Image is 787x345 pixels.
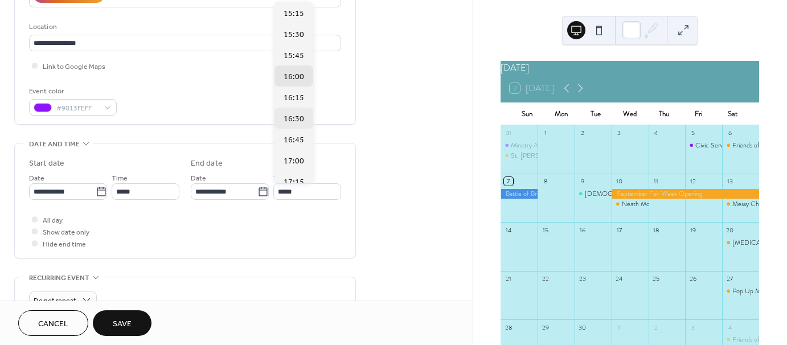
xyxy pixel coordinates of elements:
div: 18 [652,225,661,234]
div: 17 [615,225,624,234]
div: 8 [541,177,550,186]
span: 16:15 [284,92,304,104]
span: All day [43,215,63,227]
div: 14 [504,225,513,234]
div: 26 [688,274,697,283]
span: 15:15 [284,8,304,20]
div: 3 [688,323,697,331]
span: Link to Google Maps [43,61,105,73]
span: #9013FEFF [56,102,99,114]
div: Messy Christmas Church [722,199,759,209]
span: Date and time [29,138,80,150]
div: 9 [578,177,587,186]
div: 5 [688,129,697,137]
div: 29 [541,323,550,331]
div: Cancer Challenge Concert and Briton Ferry Silver Band [722,238,759,248]
div: Sat [716,102,750,125]
div: Start date [29,158,64,170]
span: Hide end time [43,239,86,250]
span: Recurring event [29,272,89,284]
div: Neath Mother's Union Social Games Group [622,199,740,209]
span: Time [273,172,289,184]
div: Neath Mother's Union Social Games Group [612,199,649,209]
div: Friends of St. Thomas Coffee Morning [722,141,759,150]
div: [DEMOGRAPHIC_DATA] Who Lunch [585,189,694,199]
div: 19 [688,225,697,234]
div: 28 [504,323,513,331]
div: 6 [725,129,734,137]
div: Fri [681,102,715,125]
div: 1 [541,129,550,137]
div: 23 [578,274,587,283]
div: Wed [613,102,647,125]
span: 17:00 [284,155,304,167]
span: 16:45 [284,134,304,146]
div: Pop Up Market [732,286,774,296]
div: 16 [578,225,587,234]
div: 2 [652,323,661,331]
div: St. [PERSON_NAME] Tea in Neath Cricket Club [511,151,648,161]
div: 4 [725,323,734,331]
div: 1 [615,323,624,331]
span: 15:45 [284,50,304,62]
div: [DATE] [501,61,759,75]
div: 27 [725,274,734,283]
div: Pop Up Market [722,286,759,296]
div: Mon [544,102,578,125]
div: 22 [541,274,550,283]
div: Sun [510,102,544,125]
span: Cancel [38,318,68,330]
div: 2 [578,129,587,137]
span: Time [112,172,128,184]
div: Ladies Who Lunch [575,189,612,199]
div: St. Thomas Strawberry Tea in Neath Cricket Club [501,151,538,161]
span: 15:30 [284,29,304,41]
div: 10 [615,177,624,186]
div: Tue [579,102,613,125]
div: Thu [647,102,681,125]
div: 25 [652,274,661,283]
span: Show date only [43,227,89,239]
span: 17:15 [284,176,304,188]
span: Do not repeat [34,294,76,307]
span: Date [191,172,206,184]
div: September Fair Week Opening [612,189,759,199]
div: 7 [504,177,513,186]
div: Event color [29,85,114,97]
span: Date [29,172,44,184]
div: 13 [725,177,734,186]
div: Battle of Britain Sunday [501,189,538,199]
div: 20 [725,225,734,234]
div: Ministry Area Joint Worship Day [511,141,598,150]
div: 4 [652,129,661,137]
span: 16:30 [284,113,304,125]
div: Friends of St. Thomas Coffee Morning [722,335,759,344]
span: Save [113,318,132,330]
div: 12 [688,177,697,186]
div: 30 [578,323,587,331]
div: 11 [652,177,661,186]
span: 16:00 [284,71,304,83]
div: End date [191,158,223,170]
button: Save [93,310,151,336]
div: 3 [615,129,624,137]
div: 31 [504,129,513,137]
div: Civic Service for Cllr Sara Price, Mayor of Neath [685,141,722,150]
div: 21 [504,274,513,283]
div: 15 [541,225,550,234]
div: 24 [615,274,624,283]
div: Location [29,21,339,33]
div: Ministry Area Joint Worship Day [501,141,538,150]
button: Cancel [18,310,88,336]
